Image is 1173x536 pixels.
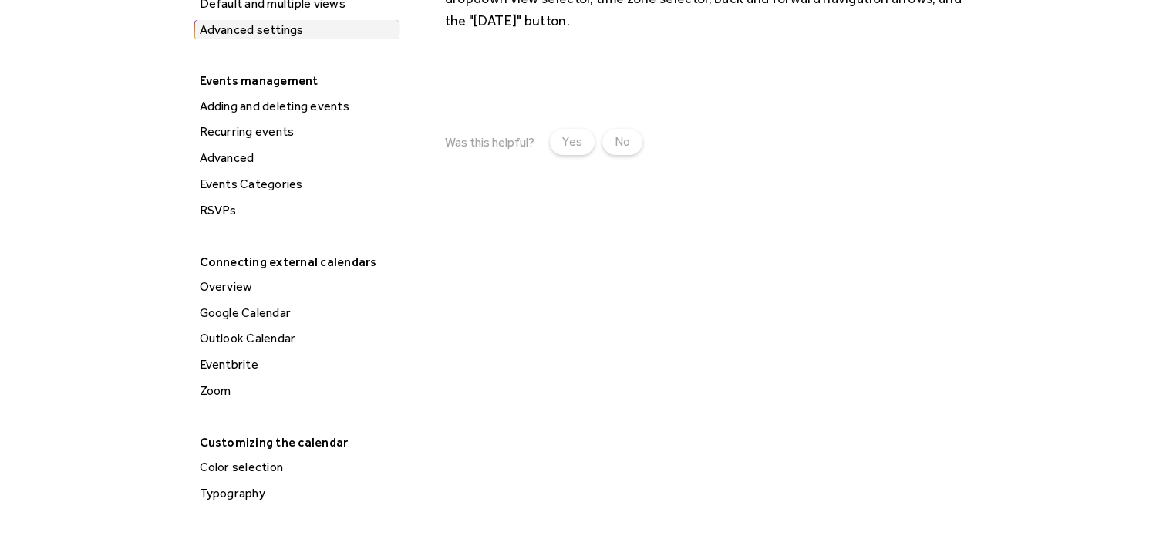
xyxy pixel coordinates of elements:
a: Advanced settings [194,20,399,40]
a: Overview [194,277,399,297]
div: Recurring events [195,122,399,142]
div: Overview [195,277,399,297]
a: Eventbrite [194,355,399,375]
a: Recurring events [194,122,399,142]
div: RSVPs [195,201,399,221]
a: Adding and deleting events [194,96,399,116]
div: Was this helpful? [445,135,534,150]
div: Outlook Calendar [195,329,399,349]
div: Zoom [195,381,399,401]
a: Zoom [194,381,399,401]
div: Eventbrite [195,355,399,375]
div: Typography [195,484,399,504]
a: Outlook Calendar [194,329,399,349]
div: No [615,133,630,151]
a: No [602,129,642,155]
div: Events management [192,69,398,93]
div: Customizing the calendar [192,430,398,454]
a: RSVPs [194,201,399,221]
a: Typography [194,484,399,504]
div: Advanced [195,148,399,168]
div: Adding and deleting events [195,96,399,116]
a: Events Categories [194,174,399,194]
a: Color selection [194,457,399,477]
div: Yes [562,133,582,151]
div: Events Categories [195,174,399,194]
div: Google Calendar [195,303,399,323]
a: Yes [550,129,595,155]
a: Advanced [194,148,399,168]
a: Google Calendar [194,303,399,323]
div: Connecting external calendars [192,250,398,274]
div: Advanced settings [195,20,399,40]
p: ‍ [445,45,982,67]
div: Color selection [195,457,399,477]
